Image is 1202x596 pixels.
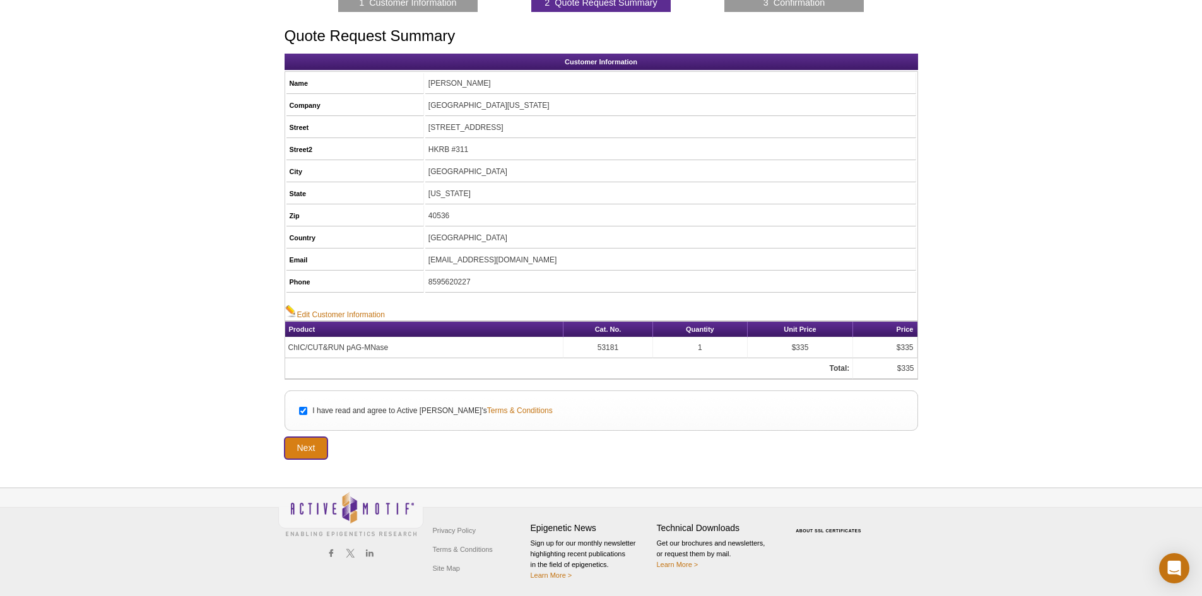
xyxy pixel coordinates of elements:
td: [US_STATE] [425,184,916,204]
td: $335 [748,337,853,358]
h5: Street [290,122,420,133]
td: 8595620227 [425,272,916,293]
td: [GEOGRAPHIC_DATA][US_STATE] [425,95,916,116]
h5: Company [290,100,420,111]
h5: Street2 [290,144,420,155]
td: [GEOGRAPHIC_DATA] [425,228,916,248]
h5: Zip [290,210,420,221]
td: [GEOGRAPHIC_DATA] [425,161,916,182]
h1: Quote Request Summary [285,28,918,46]
h4: Technical Downloads [657,523,777,534]
p: Get our brochures and newsletters, or request them by mail. [657,538,777,570]
a: Terms & Conditions [430,540,496,559]
a: Edit Customer Information [285,305,385,320]
td: [STREET_ADDRESS] [425,117,916,138]
h5: City [290,166,420,177]
td: $335 [853,337,917,358]
td: [PERSON_NAME] [425,73,916,94]
table: Click to Verify - This site chose Symantec SSL for secure e-commerce and confidential communicati... [783,510,878,538]
h5: Email [290,254,420,266]
img: Active Motif, [278,488,423,539]
a: Learn More > [531,571,572,579]
img: Edit [285,305,297,317]
td: 53181 [563,337,653,358]
td: HKRB #311 [425,139,916,160]
td: ChIC/CUT&RUN pAG-MNase [285,337,563,358]
a: Terms & Conditions [487,405,553,416]
th: Product [285,322,563,337]
td: [EMAIL_ADDRESS][DOMAIN_NAME] [425,250,916,271]
a: Privacy Policy [430,521,479,540]
p: Sign up for our monthly newsletter highlighting recent publications in the field of epigenetics. [531,538,651,581]
label: I have read and agree to Active [PERSON_NAME]'s [311,405,552,416]
h5: Country [290,232,420,243]
h5: Name [290,78,420,89]
td: $335 [853,358,917,379]
strong: Total: [829,364,849,373]
a: ABOUT SSL CERTIFICATES [796,529,861,533]
th: Price [853,322,917,337]
td: 40536 [425,206,916,226]
th: Unit Price [748,322,853,337]
h4: Epigenetic News [531,523,651,534]
a: Learn More > [657,561,698,568]
td: 1 [653,337,748,358]
th: Quantity [653,322,748,337]
div: Open Intercom Messenger [1159,553,1189,583]
a: Site Map [430,559,463,578]
h5: Phone [290,276,420,288]
h2: Customer Information [285,54,918,70]
h5: State [290,188,420,199]
input: Next [285,437,328,459]
th: Cat. No. [563,322,653,337]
